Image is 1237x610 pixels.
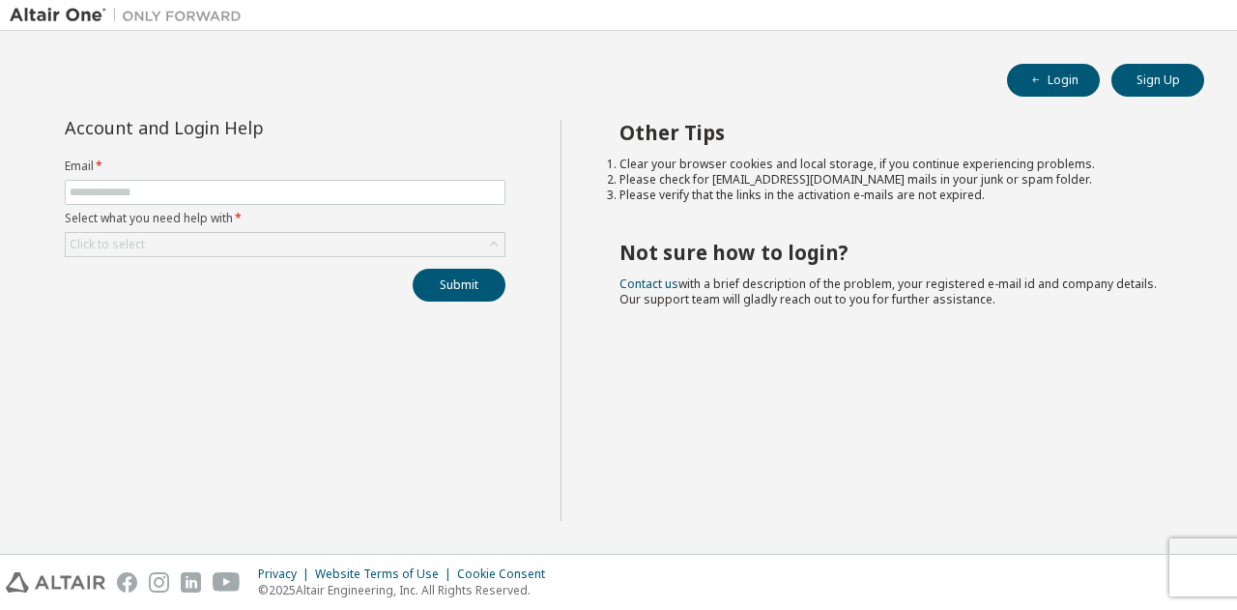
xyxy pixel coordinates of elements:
[6,572,105,593] img: altair_logo.svg
[619,276,1157,307] span: with a brief description of the problem, your registered e-mail id and company details. Our suppo...
[10,6,251,25] img: Altair One
[258,582,557,598] p: © 2025 Altair Engineering, Inc. All Rights Reserved.
[117,572,137,593] img: facebook.svg
[619,188,1170,203] li: Please verify that the links in the activation e-mails are not expired.
[181,572,201,593] img: linkedin.svg
[619,172,1170,188] li: Please check for [EMAIL_ADDRESS][DOMAIN_NAME] mails in your junk or spam folder.
[1111,64,1204,97] button: Sign Up
[213,572,241,593] img: youtube.svg
[1007,64,1100,97] button: Login
[619,240,1170,265] h2: Not sure how to login?
[65,211,505,226] label: Select what you need help with
[315,566,457,582] div: Website Terms of Use
[149,572,169,593] img: instagram.svg
[619,120,1170,145] h2: Other Tips
[65,120,417,135] div: Account and Login Help
[619,157,1170,172] li: Clear your browser cookies and local storage, if you continue experiencing problems.
[258,566,315,582] div: Privacy
[65,159,505,174] label: Email
[619,276,678,292] a: Contact us
[66,233,504,256] div: Click to select
[457,566,557,582] div: Cookie Consent
[70,237,145,252] div: Click to select
[413,269,505,302] button: Submit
